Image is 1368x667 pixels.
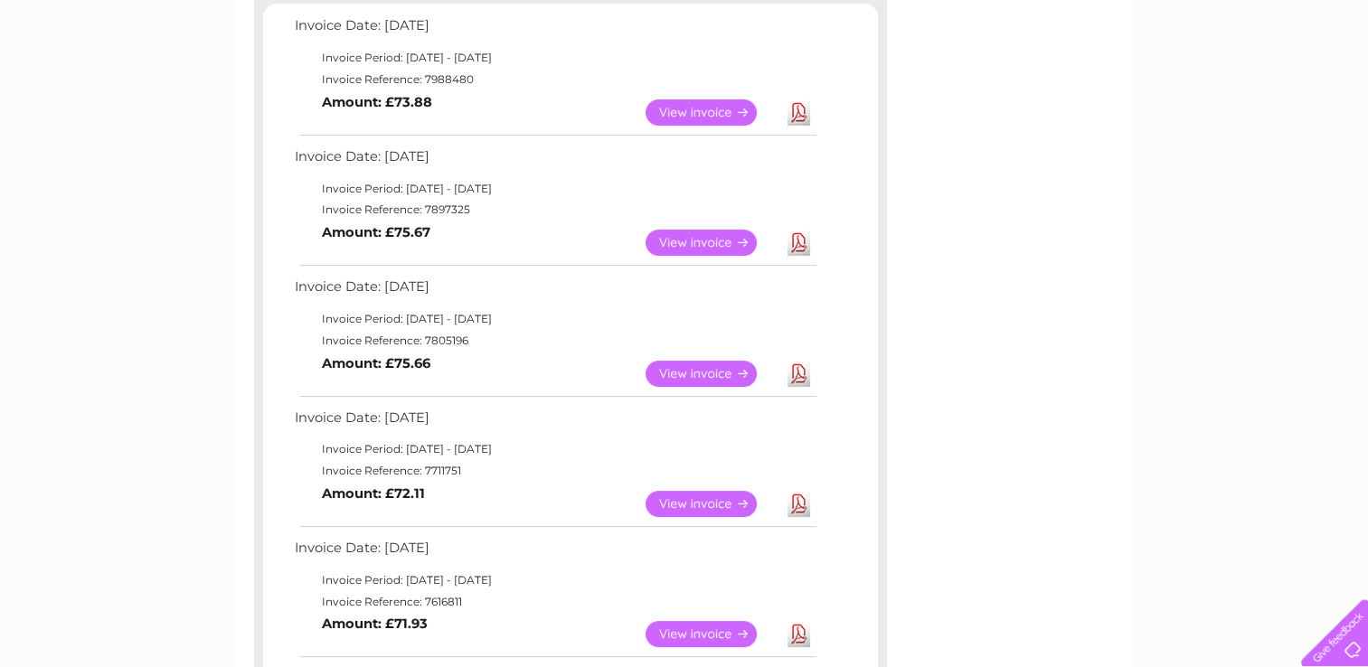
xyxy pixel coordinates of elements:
a: Download [788,491,810,517]
div: Clear Business is a trading name of Verastar Limited (registered in [GEOGRAPHIC_DATA] No. 3667643... [258,10,1112,88]
a: View [646,99,778,126]
td: Invoice Reference: 7805196 [290,330,819,352]
a: Download [788,230,810,256]
a: View [646,361,778,387]
a: Telecoms [1146,77,1200,90]
td: Invoice Reference: 7711751 [290,460,819,482]
td: Invoice Period: [DATE] - [DATE] [290,569,819,591]
a: Energy [1095,77,1135,90]
td: Invoice Period: [DATE] - [DATE] [290,438,819,460]
b: Amount: £75.67 [322,224,430,240]
a: View [646,621,778,647]
a: 0333 014 3131 [1027,9,1152,32]
td: Invoice Reference: 7988480 [290,69,819,90]
a: Water [1050,77,1084,90]
td: Invoice Reference: 7616811 [290,591,819,613]
a: View [646,230,778,256]
td: Invoice Reference: 7897325 [290,199,819,221]
td: Invoice Period: [DATE] - [DATE] [290,47,819,69]
td: Invoice Period: [DATE] - [DATE] [290,178,819,200]
td: Invoice Date: [DATE] [290,275,819,308]
b: Amount: £71.93 [322,615,428,632]
a: Download [788,361,810,387]
a: Log out [1308,77,1351,90]
b: Amount: £72.11 [322,485,425,502]
td: Invoice Date: [DATE] [290,145,819,178]
a: Contact [1248,77,1292,90]
a: Blog [1211,77,1237,90]
a: Download [788,99,810,126]
a: View [646,491,778,517]
td: Invoice Date: [DATE] [290,14,819,47]
td: Invoice Period: [DATE] - [DATE] [290,308,819,330]
td: Invoice Date: [DATE] [290,536,819,569]
b: Amount: £75.66 [322,355,430,371]
b: Amount: £73.88 [322,94,432,110]
img: logo.png [48,47,140,102]
a: Download [788,621,810,647]
td: Invoice Date: [DATE] [290,406,819,439]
